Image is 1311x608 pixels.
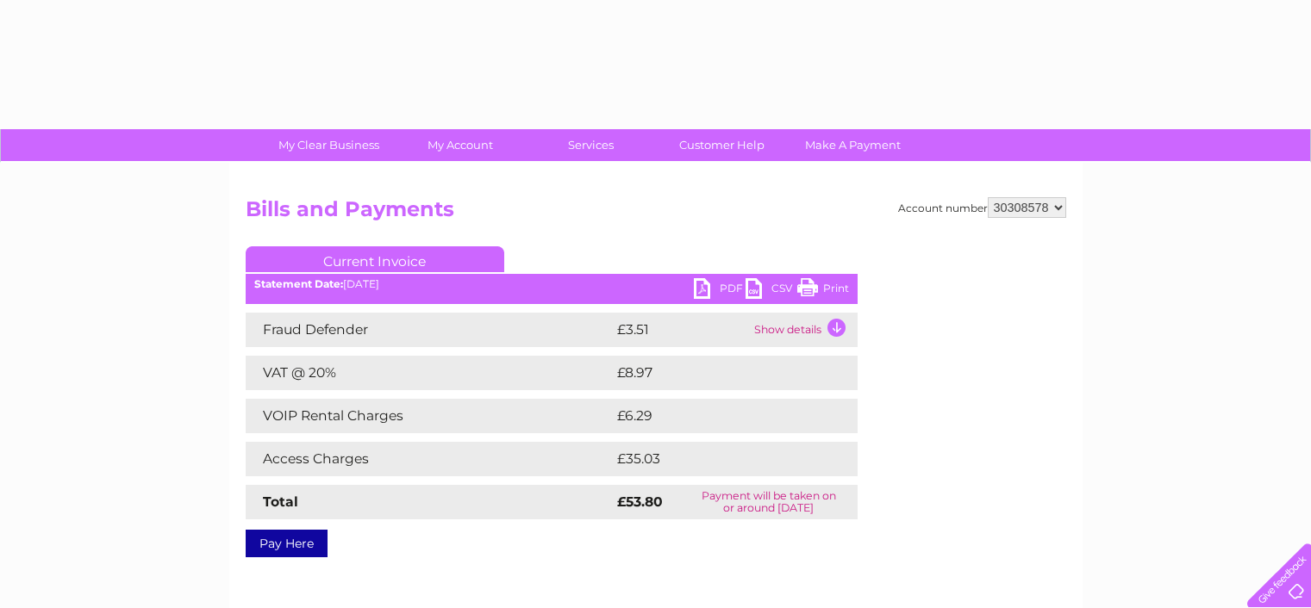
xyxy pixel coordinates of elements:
td: Access Charges [246,442,613,476]
a: My Clear Business [258,129,400,161]
td: £3.51 [613,313,750,347]
div: [DATE] [246,278,858,290]
td: Fraud Defender [246,313,613,347]
a: Pay Here [246,530,328,557]
a: PDF [694,278,746,303]
td: Show details [750,313,858,347]
td: VAT @ 20% [246,356,613,390]
a: Services [520,129,662,161]
h2: Bills and Payments [246,197,1066,230]
td: Payment will be taken on or around [DATE] [680,485,858,519]
strong: £53.80 [617,493,663,510]
a: Customer Help [651,129,793,161]
a: Make A Payment [782,129,924,161]
td: £8.97 [613,356,817,390]
td: £35.03 [613,442,822,476]
strong: Total [263,493,298,510]
a: Current Invoice [246,246,504,272]
b: Statement Date: [254,277,343,290]
a: My Account [389,129,531,161]
div: Account number [898,197,1066,218]
td: VOIP Rental Charges [246,399,613,433]
a: Print [797,278,849,303]
a: CSV [746,278,797,303]
td: £6.29 [613,399,817,433]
